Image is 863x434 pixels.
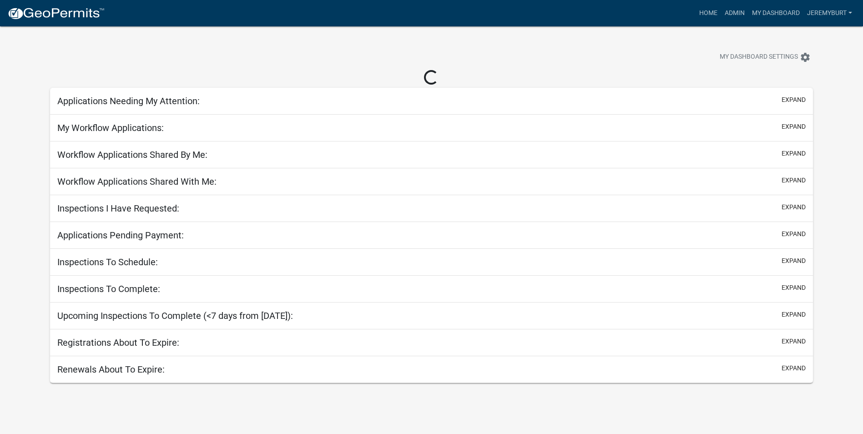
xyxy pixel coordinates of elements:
[57,96,200,106] h5: Applications Needing My Attention:
[57,203,179,214] h5: Inspections I Have Requested:
[57,283,160,294] h5: Inspections To Complete:
[57,176,217,187] h5: Workflow Applications Shared With Me:
[696,5,721,22] a: Home
[782,122,806,131] button: expand
[782,95,806,105] button: expand
[782,149,806,158] button: expand
[782,202,806,212] button: expand
[712,48,818,66] button: My Dashboard Settingssettings
[57,122,164,133] h5: My Workflow Applications:
[782,337,806,346] button: expand
[57,257,158,267] h5: Inspections To Schedule:
[782,256,806,266] button: expand
[803,5,856,22] a: JeremyBurt
[782,363,806,373] button: expand
[800,52,811,63] i: settings
[57,149,207,160] h5: Workflow Applications Shared By Me:
[57,230,184,241] h5: Applications Pending Payment:
[782,229,806,239] button: expand
[720,52,798,63] span: My Dashboard Settings
[748,5,803,22] a: My Dashboard
[782,176,806,185] button: expand
[57,310,293,321] h5: Upcoming Inspections To Complete (<7 days from [DATE]):
[782,310,806,319] button: expand
[782,283,806,293] button: expand
[57,337,179,348] h5: Registrations About To Expire:
[57,364,165,375] h5: Renewals About To Expire:
[721,5,748,22] a: Admin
